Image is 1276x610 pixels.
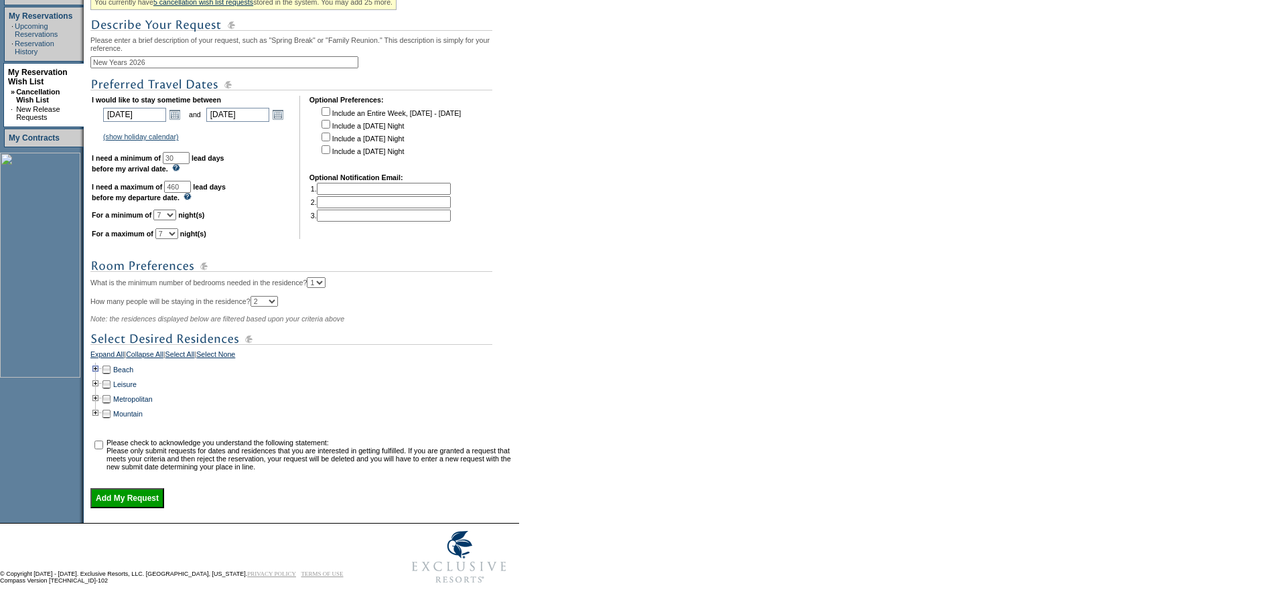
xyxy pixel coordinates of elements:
b: night(s) [178,211,204,219]
span: Note: the residences displayed below are filtered based upon your criteria above [90,315,344,323]
a: Open the calendar popup. [167,107,182,122]
a: (show holiday calendar) [103,133,179,141]
td: 3. [311,210,451,222]
b: I need a maximum of [92,183,162,191]
input: Date format: M/D/Y. Shortcut keys: [T] for Today. [UP] or [.] for Next Day. [DOWN] or [,] for Pre... [206,108,269,122]
b: Optional Preferences: [309,96,384,104]
a: Reservation History [15,40,54,56]
a: Cancellation Wish List [16,88,60,104]
b: Optional Notification Email: [309,173,403,181]
a: My Reservation Wish List [8,68,68,86]
td: · [11,40,13,56]
a: TERMS OF USE [301,570,344,577]
a: Collapse All [126,350,163,362]
b: night(s) [180,230,206,238]
td: Include an Entire Week, [DATE] - [DATE] Include a [DATE] Night Include a [DATE] Night Include a [... [319,105,461,164]
td: and [187,105,203,124]
b: lead days before my departure date. [92,183,226,202]
a: My Reservations [9,11,72,21]
input: Add My Request [90,488,164,508]
img: questionMark_lightBlue.gif [172,164,180,171]
a: Expand All [90,350,124,362]
td: · [11,105,15,121]
a: Metropolitan [113,395,153,403]
a: Upcoming Reservations [15,22,58,38]
b: » [11,88,15,96]
a: Leisure [113,380,137,388]
td: Please check to acknowledge you understand the following statement: Please only submit requests f... [107,439,514,471]
td: · [11,22,13,38]
b: I would like to stay sometime between [92,96,221,104]
td: 2. [311,196,451,208]
b: lead days before my arrival date. [92,154,224,173]
td: 1. [311,183,451,195]
a: New Release Requests [16,105,60,121]
img: questionMark_lightBlue.gif [184,193,192,200]
b: For a minimum of [92,211,151,219]
a: Beach [113,366,133,374]
a: Select All [165,350,195,362]
a: Select None [196,350,235,362]
a: Open the calendar popup. [271,107,285,122]
input: Date format: M/D/Y. Shortcut keys: [T] for Today. [UP] or [.] for Next Day. [DOWN] or [,] for Pre... [103,108,166,122]
a: Mountain [113,410,143,418]
b: For a maximum of [92,230,153,238]
a: PRIVACY POLICY [247,570,296,577]
img: subTtlRoomPreferences.gif [90,258,492,275]
a: My Contracts [9,133,60,143]
b: I need a minimum of [92,154,161,162]
div: | | | [90,350,516,362]
img: Exclusive Resorts [399,524,519,591]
